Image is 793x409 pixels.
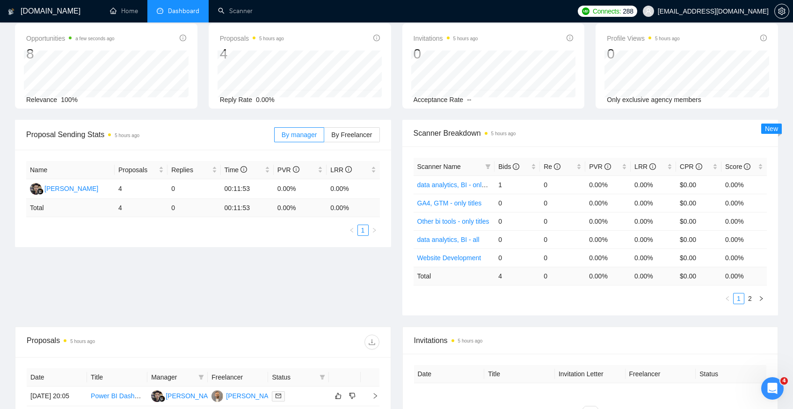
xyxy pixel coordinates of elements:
[513,163,519,170] span: info-circle
[761,377,784,400] iframe: Intercom live chat
[680,163,702,170] span: CPR
[30,183,42,195] img: IA
[30,184,98,192] a: IA[PERSON_NAME]
[495,267,540,285] td: 4
[744,163,750,170] span: info-circle
[414,96,464,103] span: Acceptance Rate
[180,35,186,41] span: info-circle
[744,293,756,304] li: 2
[75,36,114,41] time: a few seconds ago
[540,194,585,212] td: 0
[645,8,652,15] span: user
[604,163,611,170] span: info-circle
[115,199,167,217] td: 4
[582,7,589,15] img: upwork-logo.png
[159,395,165,402] img: gigradar-bm.png
[70,339,95,344] time: 5 hours ago
[347,390,358,402] button: dislike
[196,370,206,384] span: filter
[166,391,219,401] div: [PERSON_NAME]
[26,161,115,179] th: Name
[274,199,327,217] td: 0.00 %
[276,393,281,399] span: mail
[453,36,478,41] time: 5 hours ago
[373,35,380,41] span: info-circle
[157,7,163,14] span: dashboard
[676,194,721,212] td: $0.00
[167,161,220,179] th: Replies
[756,293,767,304] li: Next Page
[589,163,611,170] span: PVR
[293,166,299,173] span: info-circle
[655,36,680,41] time: 5 hours ago
[171,165,210,175] span: Replies
[151,372,195,382] span: Manager
[91,392,269,400] a: Power BI Dashboard Report Development using MySQL Data
[555,365,626,383] th: Invitation Letter
[417,181,500,189] a: data analytics, BI - only titles
[335,392,342,400] span: like
[211,390,223,402] img: SK
[774,4,789,19] button: setting
[272,372,315,382] span: Status
[349,227,355,233] span: left
[151,390,163,402] img: IA
[220,45,284,63] div: 4
[369,225,380,236] button: right
[634,163,656,170] span: LRR
[44,183,98,194] div: [PERSON_NAME]
[585,212,631,230] td: 0.00%
[585,267,631,285] td: 0.00 %
[414,45,478,63] div: 0
[26,96,57,103] span: Relevance
[345,166,352,173] span: info-circle
[417,199,482,207] a: GA4, GTM - only titles
[721,267,767,285] td: 0.00 %
[721,175,767,194] td: 0.00%
[115,133,139,138] time: 5 hours ago
[760,35,767,41] span: info-circle
[417,218,489,225] a: Other bi tools - only titles
[585,175,631,194] td: 0.00%
[417,163,461,170] span: Scanner Name
[26,45,115,63] div: 8
[540,267,585,285] td: 0
[167,199,220,217] td: 0
[765,125,778,132] span: New
[414,365,485,383] th: Date
[115,179,167,199] td: 4
[721,230,767,248] td: 0.00%
[259,36,284,41] time: 5 hours ago
[333,390,344,402] button: like
[220,33,284,44] span: Proposals
[780,377,788,385] span: 4
[37,188,44,195] img: gigradar-bm.png
[26,129,274,140] span: Proposal Sending Stats
[540,230,585,248] td: 0
[484,365,555,383] th: Title
[226,391,280,401] div: [PERSON_NAME]
[168,7,199,15] span: Dashboard
[631,212,676,230] td: 0.00%
[26,199,115,217] td: Total
[115,161,167,179] th: Proposals
[631,175,676,194] td: 0.00%
[734,293,744,304] a: 1
[414,267,495,285] td: Total
[585,248,631,267] td: 0.00%
[631,194,676,212] td: 0.00%
[544,163,560,170] span: Re
[649,163,656,170] span: info-circle
[676,230,721,248] td: $0.00
[775,7,789,15] span: setting
[87,368,147,387] th: Title
[495,194,540,212] td: 0
[495,248,540,267] td: 0
[358,225,368,235] a: 1
[774,7,789,15] a: setting
[585,230,631,248] td: 0.00%
[756,293,767,304] button: right
[364,393,378,399] span: right
[256,96,275,103] span: 0.00%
